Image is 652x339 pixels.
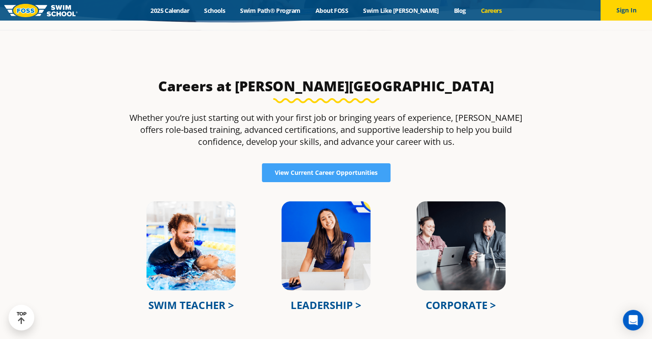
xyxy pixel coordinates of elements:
a: 2025 Calendar [143,6,197,15]
a: Blog [446,6,473,15]
a: Swim Path® Program [233,6,308,15]
a: Swim Like [PERSON_NAME] [356,6,447,15]
h3: Careers at [PERSON_NAME][GEOGRAPHIC_DATA] [124,78,529,95]
a: LEADERSHIP > [291,298,361,312]
a: About FOSS [308,6,356,15]
span: View Current Career Opportunities [275,170,378,176]
p: Whether you’re just starting out with your first job or bringing years of experience, [PERSON_NAM... [124,112,529,148]
a: CORPORATE > [426,298,496,312]
a: View Current Career Opportunities [262,163,391,182]
a: Careers [473,6,509,15]
div: TOP [17,311,27,324]
a: SWIM TEACHER > [148,298,234,312]
img: FOSS Swim School Logo [4,4,78,17]
div: Open Intercom Messenger [623,310,643,330]
a: Schools [197,6,233,15]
